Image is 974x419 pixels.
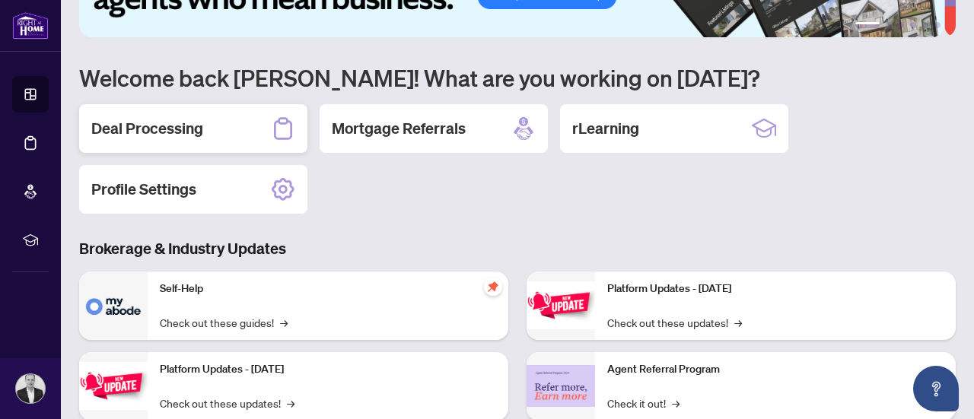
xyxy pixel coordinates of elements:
span: → [280,314,288,331]
img: Platform Updates - June 23, 2025 [527,281,595,329]
img: Agent Referral Program [527,365,595,407]
a: Check out these updates!→ [607,314,742,331]
h2: Profile Settings [91,179,196,200]
span: → [287,395,294,411]
h2: Mortgage Referrals [332,118,466,139]
img: Self-Help [79,271,148,340]
img: logo [12,11,49,40]
span: pushpin [484,278,502,296]
button: 5 [922,22,928,28]
h2: Deal Processing [91,118,203,139]
button: 2 [886,22,892,28]
span: → [734,314,742,331]
h1: Welcome back [PERSON_NAME]! What are you working on [DATE]? [79,63,956,92]
button: 3 [898,22,904,28]
p: Platform Updates - [DATE] [607,281,944,297]
span: → [672,395,680,411]
button: Open asap [913,366,959,411]
img: Platform Updates - September 16, 2025 [79,362,148,410]
p: Platform Updates - [DATE] [160,361,496,378]
h3: Brokerage & Industry Updates [79,238,956,259]
button: 4 [910,22,916,28]
button: 1 [855,22,880,28]
p: Self-Help [160,281,496,297]
h2: rLearning [572,118,639,139]
a: Check out these updates!→ [160,395,294,411]
a: Check out these guides!→ [160,314,288,331]
img: Profile Icon [16,374,45,403]
button: 6 [934,22,941,28]
p: Agent Referral Program [607,361,944,378]
a: Check it out!→ [607,395,680,411]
